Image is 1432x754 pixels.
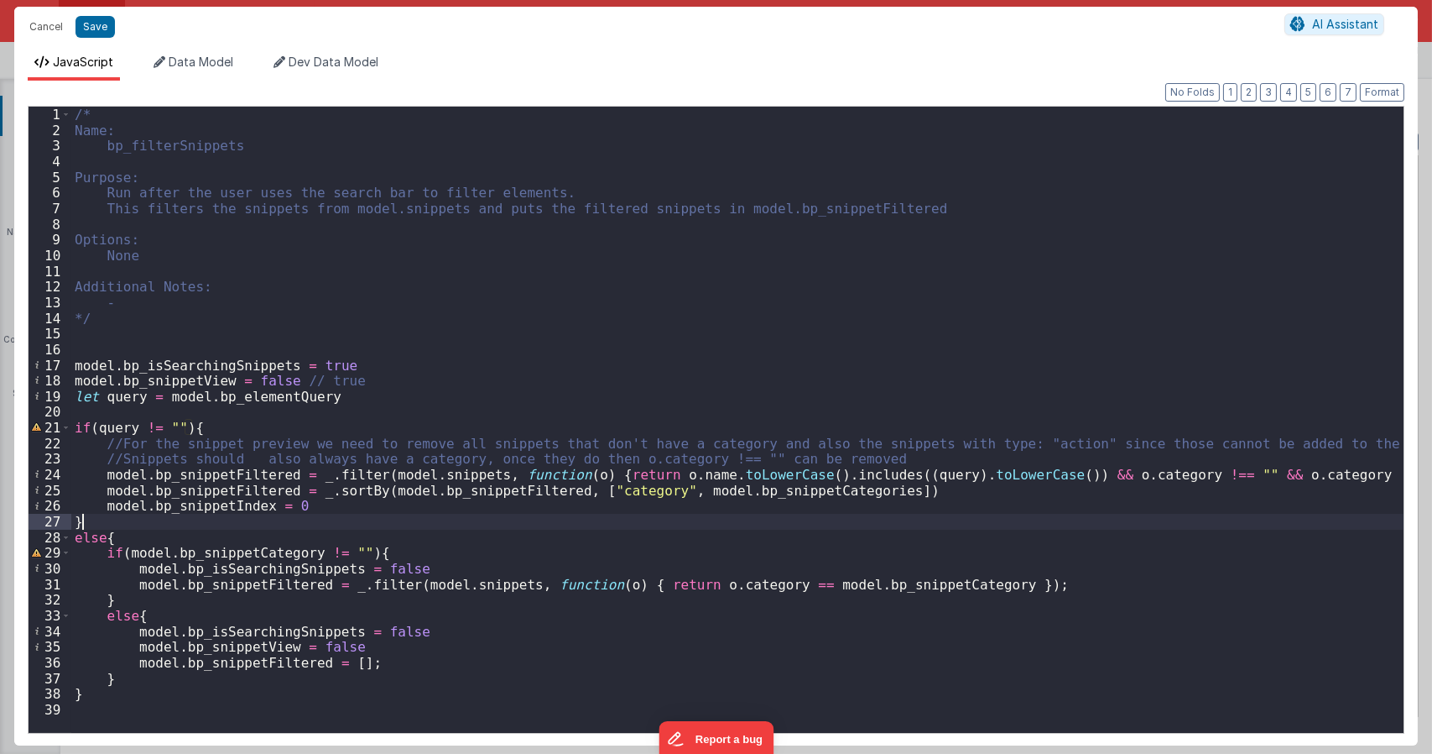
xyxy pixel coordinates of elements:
[29,138,71,154] div: 3
[29,217,71,233] div: 8
[29,577,71,593] div: 31
[1241,83,1257,102] button: 2
[29,702,71,718] div: 39
[29,498,71,514] div: 26
[29,154,71,170] div: 4
[1312,17,1378,31] span: AI Assistant
[1300,83,1316,102] button: 5
[29,373,71,389] div: 18
[29,451,71,467] div: 23
[29,420,71,436] div: 21
[29,655,71,671] div: 36
[29,592,71,608] div: 32
[29,404,71,420] div: 20
[29,311,71,327] div: 14
[29,624,71,640] div: 34
[29,483,71,499] div: 25
[29,561,71,577] div: 30
[1360,83,1404,102] button: Format
[29,295,71,311] div: 13
[76,16,115,38] button: Save
[29,326,71,342] div: 15
[29,170,71,186] div: 5
[29,123,71,139] div: 2
[29,467,71,483] div: 24
[1260,83,1277,102] button: 3
[29,389,71,405] div: 19
[29,201,71,217] div: 7
[29,264,71,280] div: 11
[29,279,71,295] div: 12
[29,671,71,687] div: 37
[169,55,233,69] span: Data Model
[289,55,378,69] span: Dev Data Model
[29,185,71,201] div: 6
[21,15,71,39] button: Cancel
[1165,83,1220,102] button: No Folds
[53,55,113,69] span: JavaScript
[29,639,71,655] div: 35
[29,514,71,530] div: 27
[29,107,71,123] div: 1
[29,545,71,561] div: 29
[29,608,71,624] div: 33
[29,686,71,702] div: 38
[1284,13,1384,35] button: AI Assistant
[29,232,71,248] div: 9
[1340,83,1356,102] button: 7
[1320,83,1336,102] button: 6
[29,436,71,452] div: 22
[29,530,71,546] div: 28
[29,358,71,374] div: 17
[29,248,71,264] div: 10
[1223,83,1237,102] button: 1
[29,342,71,358] div: 16
[1280,83,1297,102] button: 4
